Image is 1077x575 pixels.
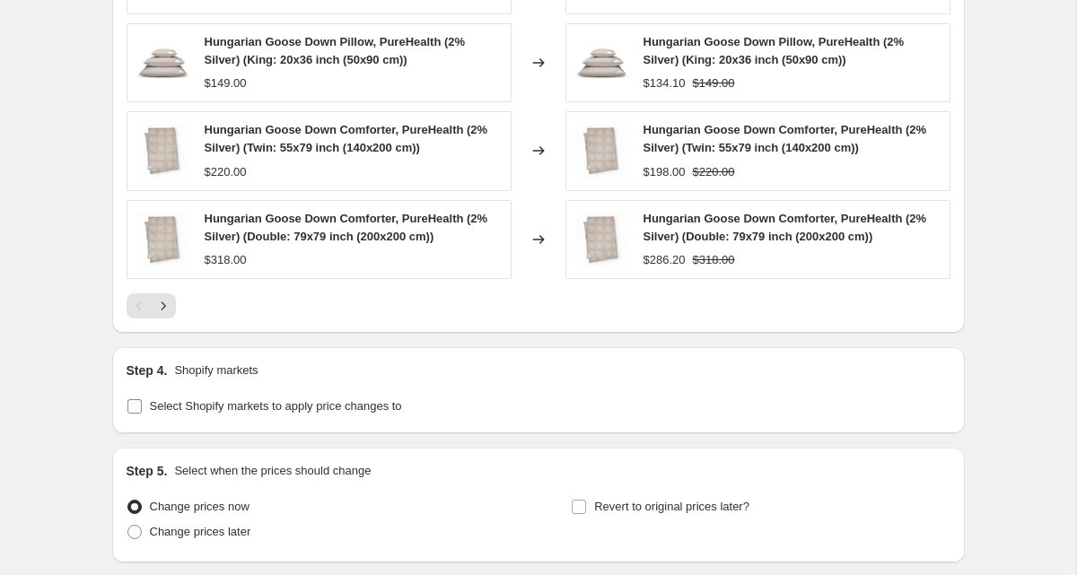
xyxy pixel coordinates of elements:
div: $149.00 [205,74,247,92]
p: Select when the prices should change [174,462,371,480]
div: $134.10 [644,74,686,92]
span: Change prices later [150,525,251,538]
div: $198.00 [644,163,686,181]
img: hungarian-goose-down-pure-health-comforter-twin_80x.jpg [575,124,629,178]
button: Next [151,293,176,318]
span: Hungarian Goose Down Comforter, PureHealth (2% Silver) (Double: 79x79 inch (200x200 cm)) [644,212,927,243]
strike: $149.00 [693,74,735,92]
div: $286.20 [644,251,686,269]
span: Revert to original prices later? [594,500,749,513]
span: Change prices now [150,500,250,513]
img: hungarian-goose-down-pillow-pure-health-3-sizes_80x.jpg [575,36,629,90]
img: hungarian-goose-down-pure-health-comforter-twin_80x.jpg [575,213,629,266]
h2: Step 5. [127,462,168,480]
span: Hungarian Goose Down Comforter, PureHealth (2% Silver) (Twin: 55x79 inch (140x200 cm)) [205,123,488,154]
div: $318.00 [205,251,247,269]
img: hungarian-goose-down-pure-health-comforter-twin_80x.jpg [136,124,190,178]
span: Select Shopify markets to apply price changes to [150,399,402,413]
nav: Pagination [127,293,176,318]
span: Hungarian Goose Down Pillow, PureHealth (2% Silver) (King: 20x36 inch (50x90 cm)) [205,35,466,66]
img: hungarian-goose-down-pillow-pure-health-3-sizes_80x.jpg [136,36,190,90]
h2: Step 4. [127,362,168,379]
p: Shopify markets [174,362,258,379]
img: hungarian-goose-down-pure-health-comforter-twin_80x.jpg [136,213,190,266]
strike: $220.00 [693,163,735,181]
span: Hungarian Goose Down Comforter, PureHealth (2% Silver) (Double: 79x79 inch (200x200 cm)) [205,212,488,243]
strike: $318.00 [693,251,735,269]
span: Hungarian Goose Down Comforter, PureHealth (2% Silver) (Twin: 55x79 inch (140x200 cm)) [644,123,927,154]
div: $220.00 [205,163,247,181]
span: Hungarian Goose Down Pillow, PureHealth (2% Silver) (King: 20x36 inch (50x90 cm)) [644,35,905,66]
